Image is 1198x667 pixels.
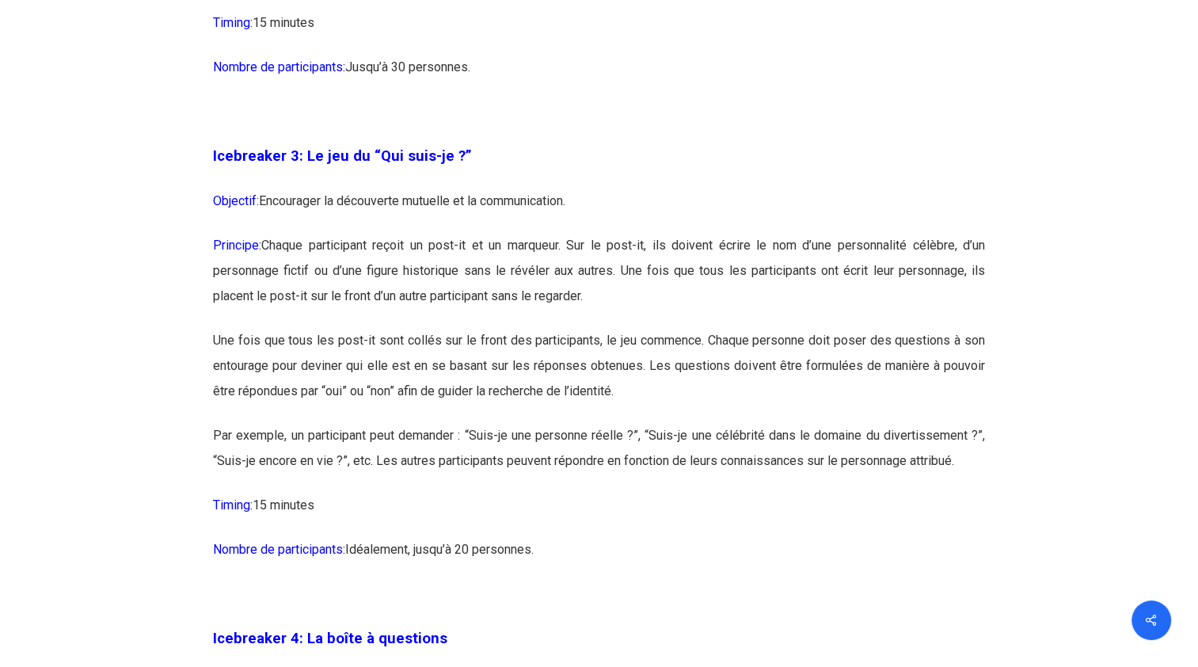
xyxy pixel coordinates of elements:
p: Par exemple, un participant peut demander : “Suis-je une personne réelle ?”, “Suis-je une célébri... [213,423,985,493]
p: 15 minutes [213,10,985,55]
p: Idéalement, jusqu’à 20 personnes. [213,537,985,581]
p: Encourager la découverte mutuelle et la communication. [213,189,985,233]
span: Icebreaker 4: La boîte à questions [213,630,447,647]
p: 15 minutes [213,493,985,537]
span: Nombre de participants: [213,59,345,74]
p: Jusqu’à 30 personnes. [213,55,985,99]
span: Objectif: [213,193,259,208]
p: Une fois que tous les post-it sont collés sur le front des participants, le jeu commence. Chaque ... [213,328,985,423]
span: Nombre de participants: [213,542,345,557]
span: Icebreaker 3: Le jeu du “Qui suis-je ?” [213,147,472,165]
span: Timing: [213,15,253,30]
p: Chaque participant reçoit un post-it et un marqueur. Sur le post-it, ils doivent écrire le nom d’... [213,233,985,328]
span: Principe: [213,238,261,253]
span: Timing: [213,497,253,513]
